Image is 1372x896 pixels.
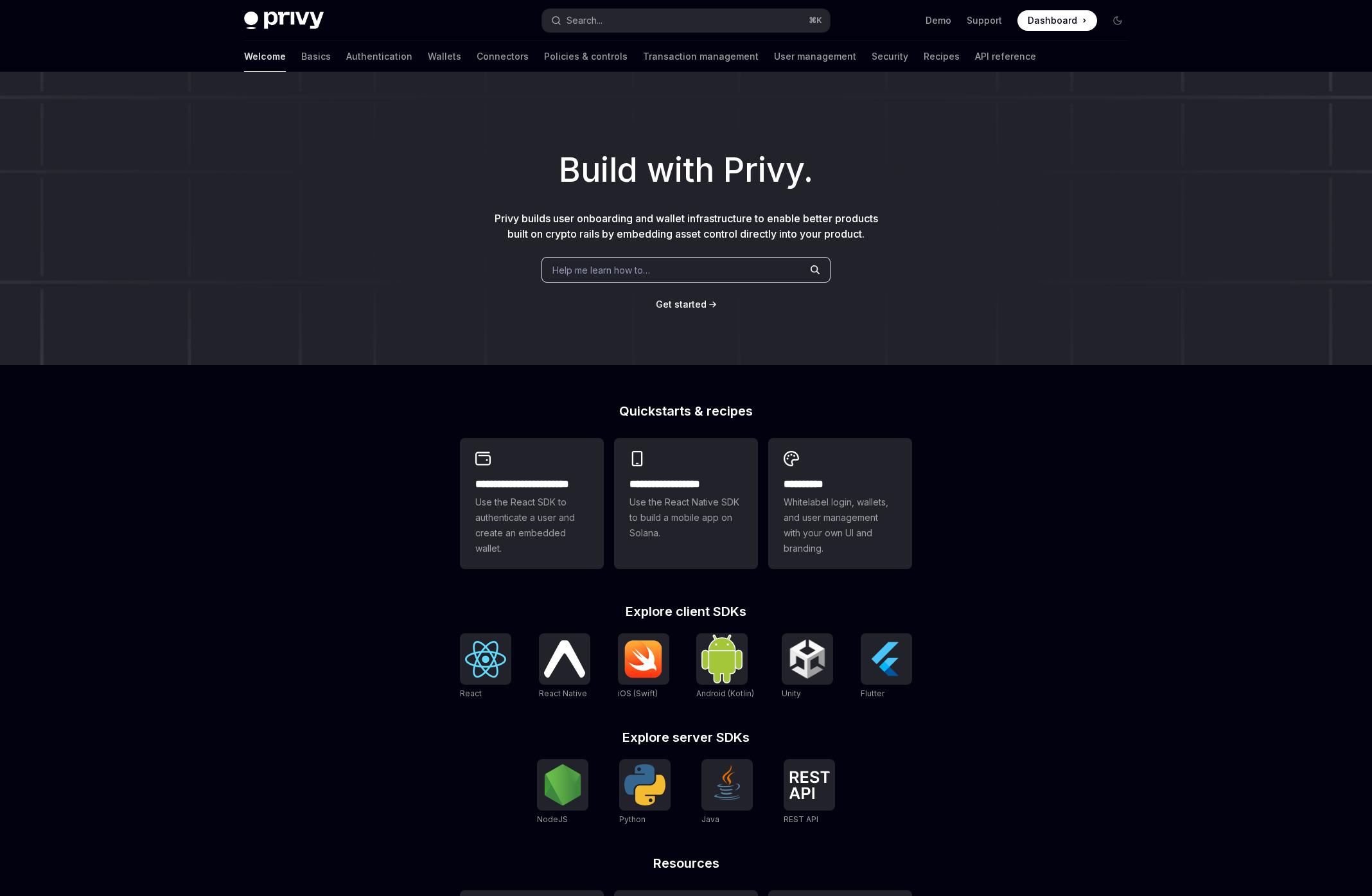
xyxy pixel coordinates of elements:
[618,689,658,698] span: iOS (Swift)
[701,635,743,683] img: Android (Kotlin)
[861,633,912,700] a: FlutterFlutter
[926,14,951,27] a: Demo
[244,12,324,30] img: dark logo
[784,495,897,556] span: Whitelabel login, wallets, and user management with your own UI and branding.
[696,689,754,698] span: Android (Kotlin)
[701,814,719,824] span: Java
[542,764,583,805] img: NodeJS
[784,814,818,824] span: REST API
[537,814,568,824] span: NodeJS
[975,41,1036,72] a: API reference
[696,633,754,700] a: Android (Kotlin)Android (Kotlin)
[784,759,835,826] a: REST APIREST API
[774,41,856,72] a: User management
[629,495,743,541] span: Use the React Native SDK to build a mobile app on Solana.
[967,14,1002,27] a: Support
[552,263,650,277] span: Help me learn how to…
[789,771,830,799] img: REST API
[787,638,828,680] img: Unity
[656,299,707,310] span: Get started
[866,638,907,680] img: Flutter
[465,641,506,678] img: React
[768,438,912,569] a: **** *****Whitelabel login, wallets, and user management with your own UI and branding.
[1017,10,1097,31] a: Dashboard
[782,633,833,700] a: UnityUnity
[614,438,758,569] a: **** **** **** ***Use the React Native SDK to build a mobile app on Solana.
[539,633,590,700] a: React NativeReact Native
[623,640,664,678] img: iOS (Swift)
[460,633,511,700] a: ReactReact
[537,759,588,826] a: NodeJSNodeJS
[624,764,665,805] img: Python
[495,212,878,240] span: Privy builds user onboarding and wallet infrastructure to enable better products built on crypto ...
[428,41,461,72] a: Wallets
[460,857,912,870] h2: Resources
[544,640,585,677] img: React Native
[782,689,801,698] span: Unity
[656,298,707,311] a: Get started
[21,145,1351,195] h1: Build with Privy.
[460,731,912,744] h2: Explore server SDKs
[809,15,822,26] span: ⌘ K
[924,41,960,72] a: Recipes
[539,689,587,698] span: React Native
[460,405,912,417] h2: Quickstarts & recipes
[460,689,482,698] span: React
[619,759,671,826] a: PythonPython
[477,41,529,72] a: Connectors
[301,41,331,72] a: Basics
[475,495,588,556] span: Use the React SDK to authenticate a user and create an embedded wallet.
[567,13,602,28] div: Search...
[542,9,830,32] button: Search...⌘K
[707,764,748,805] img: Java
[1107,10,1128,31] button: Toggle dark mode
[872,41,908,72] a: Security
[701,759,753,826] a: JavaJava
[244,41,286,72] a: Welcome
[460,605,912,618] h2: Explore client SDKs
[1028,14,1077,27] span: Dashboard
[346,41,412,72] a: Authentication
[643,41,759,72] a: Transaction management
[861,689,884,698] span: Flutter
[544,41,628,72] a: Policies & controls
[619,814,646,824] span: Python
[618,633,669,700] a: iOS (Swift)iOS (Swift)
